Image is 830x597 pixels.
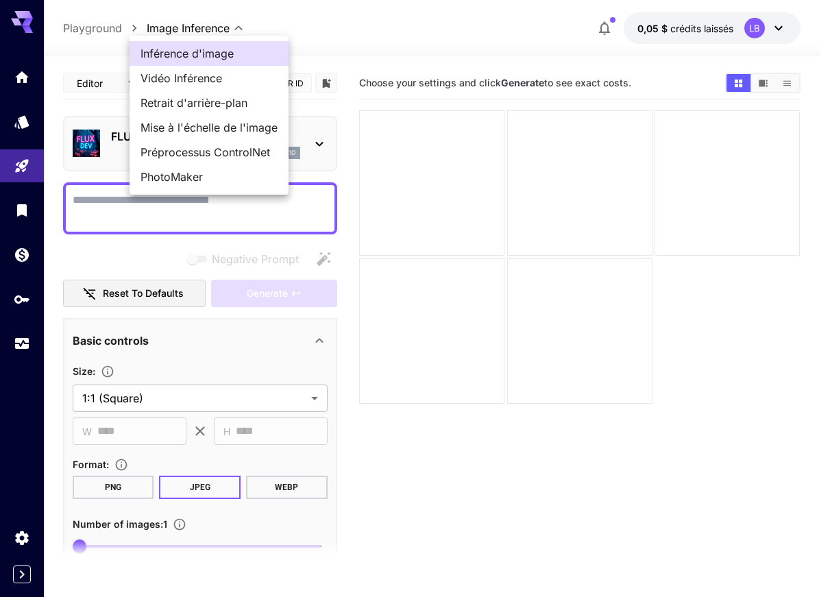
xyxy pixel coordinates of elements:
span: Retrait d'arrière-plan [141,95,278,111]
span: Mise à l'échelle de l'image [141,119,278,136]
span: Inférence d'image [141,45,278,62]
span: PhotoMaker [141,169,278,185]
span: Préprocessus ControlNet [141,144,278,160]
span: Vidéo Inférence [141,70,278,86]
